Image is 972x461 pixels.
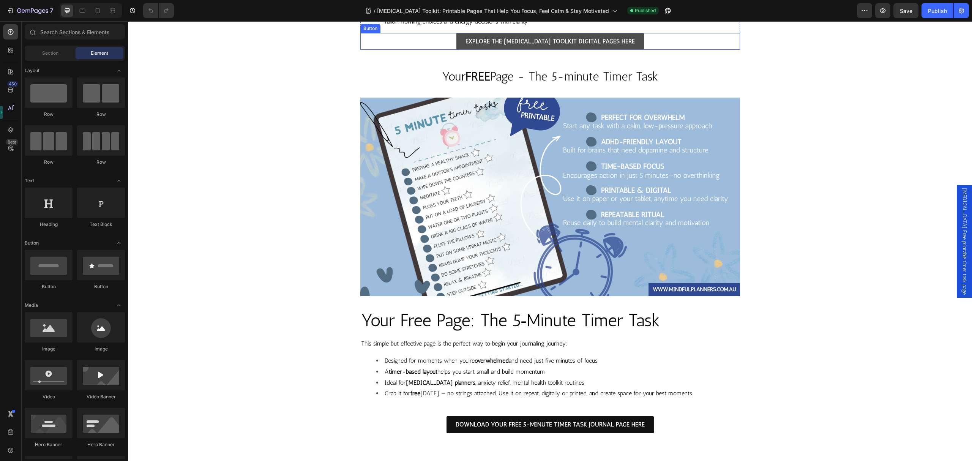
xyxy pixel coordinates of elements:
iframe: Design area [128,21,972,461]
strong: timer-based layout [261,347,309,354]
div: Row [25,111,73,118]
button: Save [893,3,918,18]
div: Publish [928,7,947,15]
h2: Your Page - The 5-minute Timer Task [232,47,612,64]
span: Text [25,177,34,184]
span: [MEDICAL_DATA] Free printable timer task page [833,167,840,273]
div: Hero Banner [25,441,73,448]
span: Toggle open [113,299,125,311]
div: Image [25,346,73,352]
div: Video [25,393,73,400]
button: Publish [922,3,953,18]
div: Heading [25,221,73,228]
p: 7 [50,6,53,15]
div: Hero Banner [77,441,125,448]
span: [MEDICAL_DATA] Toolkit: Printable Pages That Help You Focus, Feel Calm & Stay Motivated [377,7,609,15]
span: Section [42,50,58,57]
span: Toggle open [113,237,125,249]
strong: FREE [338,48,362,62]
span: Ideal for , anxiety relief, mental health toolkit routines [257,358,456,365]
span: Layout [25,67,39,74]
span: Button [25,240,39,246]
div: Row [77,159,125,166]
div: 450 [7,81,18,87]
span: A helps you start small and build momentum [257,347,417,354]
div: Button [234,4,251,11]
div: Button [25,283,73,290]
div: Text Block [77,221,125,228]
span: Element [91,50,108,57]
strong: free [282,368,292,376]
div: Beta [6,139,18,145]
a: EXPLORE THE [MEDICAL_DATA] TOOLKIT DIGITAL PAGES HERE [328,12,516,29]
span: Published [635,7,656,14]
span: Grab it for [DATE] — no strings attached. Use it on repeat, digitally or printed, and create spac... [257,368,564,376]
span: Designed for moments when you're and need just five minutes of focus [257,336,470,343]
span: Your Free Page: The 5‑Minute Timer Task [233,289,532,309]
div: Video Banner [77,393,125,400]
div: Undo/Redo [143,3,174,18]
p: DOWNLOAD YOUR FREE 5-MINUTE TIMER TASK JOURNAL PAGE HERE [328,398,517,409]
input: Search Sections & Elements [25,24,125,39]
span: Save [900,8,912,14]
strong: planners [327,358,347,365]
div: Row [77,111,125,118]
span: Media [25,302,38,309]
a: DOWNLOAD YOUR FREE 5-MINUTE TIMER TASK JOURNAL PAGE HERE [319,395,526,412]
span: Toggle open [113,175,125,187]
a: An open printable journal showing a timer-based task page—designed for ADHD-friendly focus and em... [232,76,612,275]
span: Toggle open [113,65,125,77]
span: / [374,7,376,15]
div: Row [25,159,73,166]
div: Image [77,346,125,352]
button: 7 [3,3,57,18]
span: This simple but effective page is the perfect way to begin your journaling journey: [233,319,439,326]
div: Button [77,283,125,290]
p: EXPLORE THE [MEDICAL_DATA] TOOLKIT DIGITAL PAGES HERE [338,15,507,26]
strong: overwhelmed [347,336,381,343]
strong: [MEDICAL_DATA] [278,358,325,365]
